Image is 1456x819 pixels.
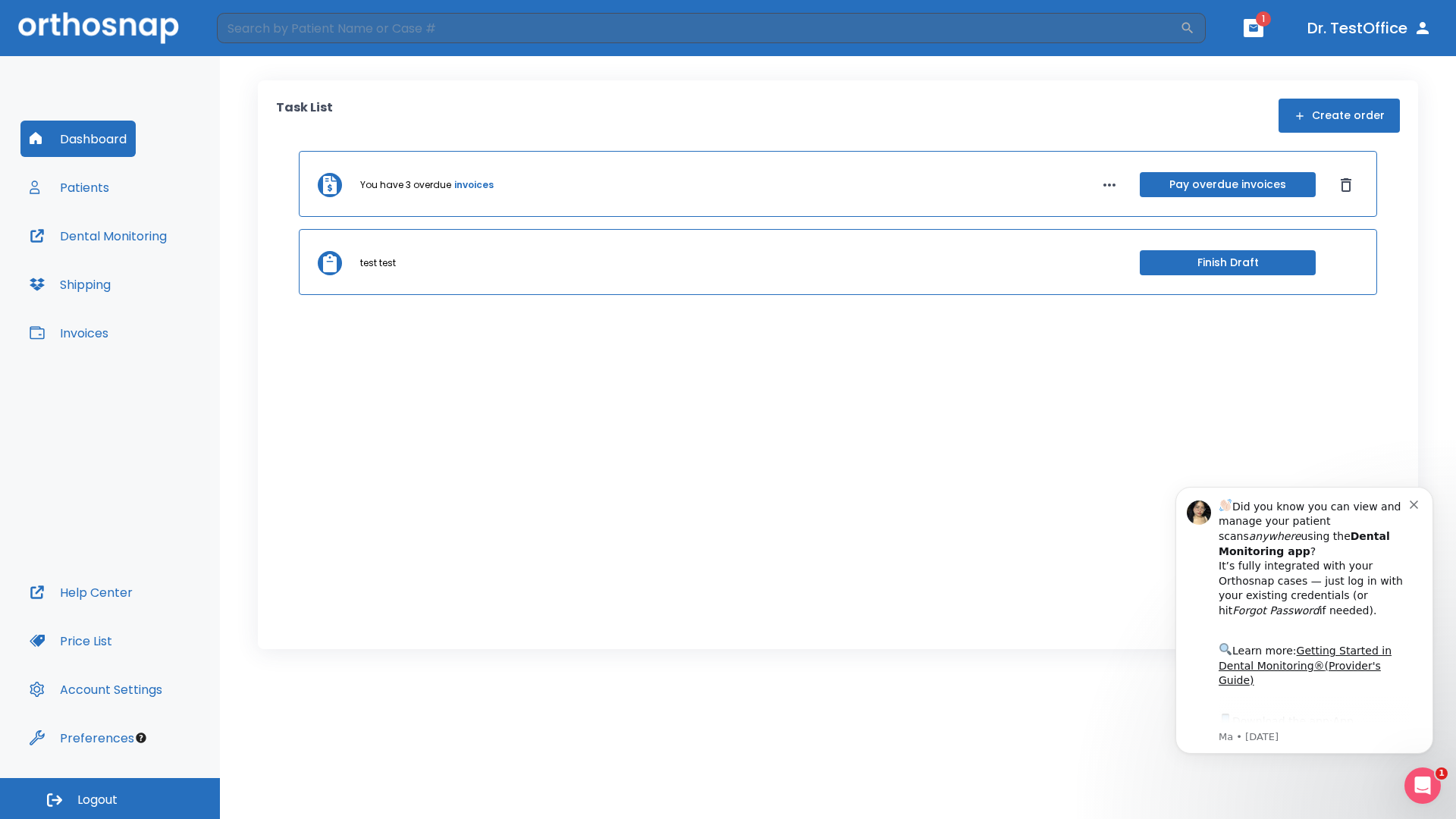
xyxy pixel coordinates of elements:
[1279,99,1400,133] button: Create order
[217,13,1180,43] input: Search by Patient Name or Case #
[20,315,118,351] button: Invoices
[77,792,118,808] span: Logout
[18,12,179,43] img: Orthosnap
[1436,767,1448,780] span: 1
[1140,172,1316,197] button: Pay overdue invoices
[20,720,143,756] button: Preferences
[20,266,120,303] button: Shipping
[360,178,451,192] p: You have 3 overdue
[276,99,333,133] p: Task List
[1301,14,1438,42] button: Dr. TestOffice
[1140,250,1316,275] button: Finish Draft
[1404,767,1441,804] iframe: Intercom live chat
[454,178,494,192] a: invoices
[20,169,118,206] button: Patients
[20,121,136,157] button: Dashboard
[1334,173,1358,197] button: Dismiss
[360,256,396,270] p: test test
[20,623,121,659] button: Price List
[20,671,171,708] button: Account Settings
[20,574,142,610] button: Help Center
[20,218,176,254] button: Dental Monitoring
[134,731,148,745] div: Tooltip anchor
[1153,468,1456,811] iframe: Intercom notifications message
[1256,11,1271,27] span: 1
